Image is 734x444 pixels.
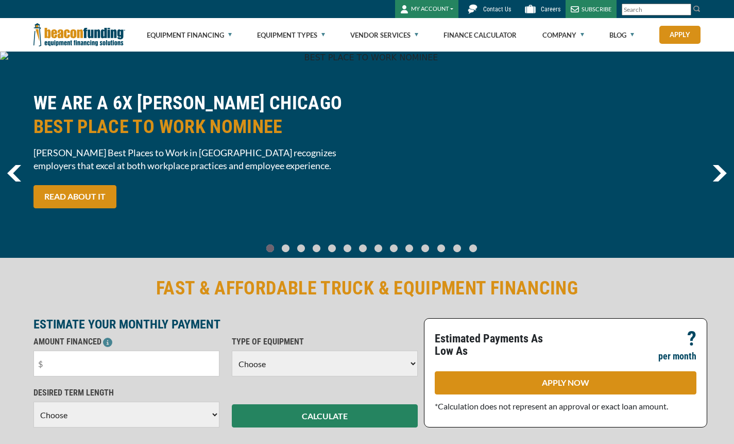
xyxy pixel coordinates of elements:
[33,336,219,348] p: AMOUNT FINANCED
[467,244,480,253] a: Go To Slide 13
[7,165,21,182] img: Left Navigator
[257,19,325,52] a: Equipment Types
[693,5,701,13] img: Search
[622,4,691,15] input: Search
[326,244,338,253] a: Go To Slide 4
[147,19,232,52] a: Equipment Financing
[542,19,584,52] a: Company
[388,244,400,253] a: Go To Slide 8
[680,6,689,14] a: Clear search text
[435,244,448,253] a: Go To Slide 11
[435,371,696,394] a: APPLY NOW
[33,318,418,331] p: ESTIMATE YOUR MONTHLY PAYMENT
[609,19,634,52] a: Blog
[419,244,432,253] a: Go To Slide 10
[33,185,116,208] a: READ ABOUT IT
[33,91,361,139] h2: WE ARE A 6X [PERSON_NAME] CHICAGO
[712,165,727,182] a: next
[232,336,418,348] p: TYPE OF EQUIPMENT
[403,244,416,253] a: Go To Slide 9
[280,244,292,253] a: Go To Slide 1
[712,165,727,182] img: Right Navigator
[658,350,696,363] p: per month
[483,6,511,13] span: Contact Us
[435,333,559,357] p: Estimated Payments As Low As
[33,18,125,52] img: Beacon Funding Corporation logo
[687,333,696,345] p: ?
[295,244,308,253] a: Go To Slide 2
[33,146,361,172] span: [PERSON_NAME] Best Places to Work in [GEOGRAPHIC_DATA] recognizes employers that excel at both wo...
[7,165,21,182] a: previous
[443,19,517,52] a: Finance Calculator
[264,244,277,253] a: Go To Slide 0
[357,244,369,253] a: Go To Slide 6
[33,387,219,399] p: DESIRED TERM LENGTH
[33,351,219,376] input: $
[451,244,464,253] a: Go To Slide 12
[541,6,560,13] span: Careers
[232,404,418,427] button: CALCULATE
[33,276,701,300] h2: FAST & AFFORDABLE TRUCK & EQUIPMENT FINANCING
[342,244,354,253] a: Go To Slide 5
[372,244,385,253] a: Go To Slide 7
[33,115,361,139] span: BEST PLACE TO WORK NOMINEE
[435,401,668,411] span: *Calculation does not represent an approval or exact loan amount.
[350,19,418,52] a: Vendor Services
[311,244,323,253] a: Go To Slide 3
[659,26,701,44] a: Apply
